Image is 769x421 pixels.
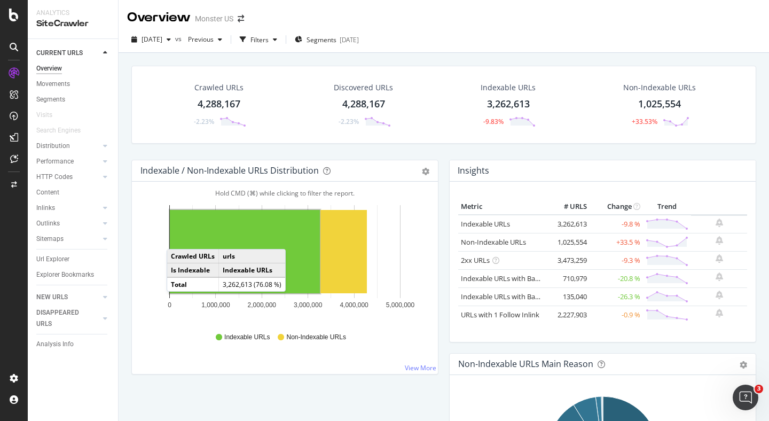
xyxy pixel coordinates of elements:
text: 3,000,000 [294,301,323,309]
div: HTTP Codes [36,171,73,183]
th: Trend [643,199,691,215]
svg: A chart. [140,199,429,323]
div: Crawled URLs [194,82,244,93]
div: Visits [36,110,52,121]
td: Indexable URLs [219,263,286,278]
div: Outlinks [36,218,60,229]
span: Segments [307,35,336,44]
a: Sitemaps [36,233,100,245]
button: Filters [236,31,281,48]
text: 1,000,000 [201,301,230,309]
div: Search Engines [36,125,81,136]
td: 1,025,554 [547,233,590,251]
span: vs [175,34,184,43]
div: -2.23% [194,117,214,126]
a: DISAPPEARED URLS [36,307,100,330]
div: Indexable / Non-Indexable URLs Distribution [140,165,319,176]
div: 1,025,554 [638,97,681,111]
a: Indexable URLs [461,219,510,229]
div: 4,288,167 [342,97,385,111]
a: Outlinks [36,218,100,229]
a: Distribution [36,141,100,152]
a: Performance [36,156,100,167]
div: Performance [36,156,74,167]
div: bell-plus [716,254,723,263]
div: 4,288,167 [198,97,240,111]
span: 3 [755,385,763,393]
button: [DATE] [127,31,175,48]
div: Distribution [36,141,70,152]
a: URLs with 1 Follow Inlink [461,310,539,319]
text: 2,000,000 [248,301,277,309]
a: Overview [36,63,111,74]
a: Indexable URLs with Bad H1 [461,274,550,283]
th: Metric [458,199,547,215]
div: Overview [127,9,191,27]
button: Previous [184,31,226,48]
div: SiteCrawler [36,18,109,30]
div: gear [740,361,747,369]
div: DISAPPEARED URLS [36,307,90,330]
td: urls [219,250,286,263]
div: Non-Indexable URLs [623,82,696,93]
a: Non-Indexable URLs [461,237,526,247]
td: Crawled URLs [167,250,219,263]
a: Visits [36,110,63,121]
span: 2025 Sep. 14th [142,35,162,44]
div: bell-plus [716,236,723,245]
td: -20.8 % [590,269,643,287]
div: Sitemaps [36,233,64,245]
iframe: Intercom live chat [733,385,758,410]
text: 4,000,000 [340,301,368,309]
div: Url Explorer [36,254,69,265]
a: Content [36,187,111,198]
a: CURRENT URLS [36,48,100,59]
div: NEW URLS [36,292,68,303]
text: 5,000,000 [386,301,415,309]
td: 135,040 [547,287,590,306]
div: Inlinks [36,202,55,214]
div: Movements [36,79,70,90]
div: arrow-right-arrow-left [238,15,244,22]
a: 2xx URLs [461,255,490,265]
a: View More [405,363,436,372]
div: bell-plus [716,309,723,317]
div: Monster US [195,13,233,24]
h4: Insights [458,163,489,178]
td: -26.3 % [590,287,643,306]
div: bell-plus [716,219,723,227]
td: -9.8 % [590,215,643,233]
button: Segments[DATE] [291,31,363,48]
div: Overview [36,63,62,74]
span: Indexable URLs [224,333,270,342]
a: Analysis Info [36,339,111,350]
div: -9.83% [483,117,504,126]
span: Previous [184,35,214,44]
div: Indexable URLs [481,82,536,93]
a: Explorer Bookmarks [36,269,111,280]
td: 3,262,613 (76.08 %) [219,277,286,291]
a: Search Engines [36,125,91,136]
td: +33.5 % [590,233,643,251]
div: bell-plus [716,291,723,299]
a: NEW URLS [36,292,100,303]
td: -0.9 % [590,306,643,324]
div: Analytics [36,9,109,18]
td: Total [167,277,219,291]
div: CURRENT URLS [36,48,83,59]
div: -2.23% [339,117,359,126]
a: Movements [36,79,111,90]
a: Segments [36,94,111,105]
text: 0 [168,301,171,309]
a: Url Explorer [36,254,111,265]
th: Change [590,199,643,215]
div: Filters [250,35,269,44]
a: Inlinks [36,202,100,214]
div: +33.53% [632,117,657,126]
a: HTTP Codes [36,171,100,183]
div: Segments [36,94,65,105]
td: 2,227,903 [547,306,590,324]
td: 710,979 [547,269,590,287]
div: Explorer Bookmarks [36,269,94,280]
